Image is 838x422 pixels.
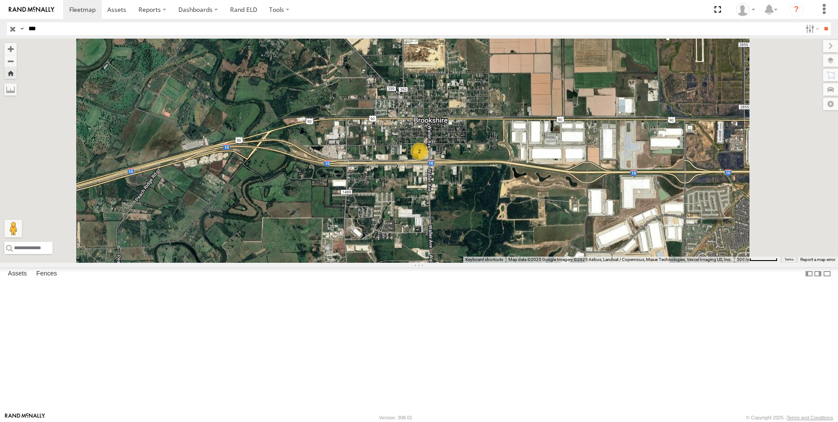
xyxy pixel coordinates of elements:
[4,268,31,280] label: Assets
[32,268,61,280] label: Fences
[823,98,838,110] label: Map Settings
[813,267,822,280] label: Dock Summary Table to the Right
[746,415,833,420] div: © Copyright 2025 -
[733,3,758,16] div: Norma Casillas
[823,267,831,280] label: Hide Summary Table
[465,257,503,263] button: Keyboard shortcuts
[411,143,428,160] div: 2
[785,258,794,261] a: Terms (opens in new tab)
[9,7,54,13] img: rand-logo.svg
[802,22,821,35] label: Search Filter Options
[805,267,813,280] label: Dock Summary Table to the Left
[787,415,833,420] a: Terms and Conditions
[379,415,412,420] div: Version: 308.01
[4,43,17,55] button: Zoom in
[4,83,17,96] label: Measure
[789,3,803,17] i: ?
[18,22,25,35] label: Search Query
[734,257,780,263] button: Map Scale: 500 m per 60 pixels
[5,413,45,422] a: Visit our Website
[4,220,22,237] button: Drag Pegman onto the map to open Street View
[737,257,749,262] span: 500 m
[800,257,835,262] a: Report a map error
[508,257,731,262] span: Map data ©2025 Google Imagery ©2025 Airbus, Landsat / Copernicus, Maxar Technologies, Vexcel Imag...
[4,67,17,79] button: Zoom Home
[4,55,17,67] button: Zoom out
